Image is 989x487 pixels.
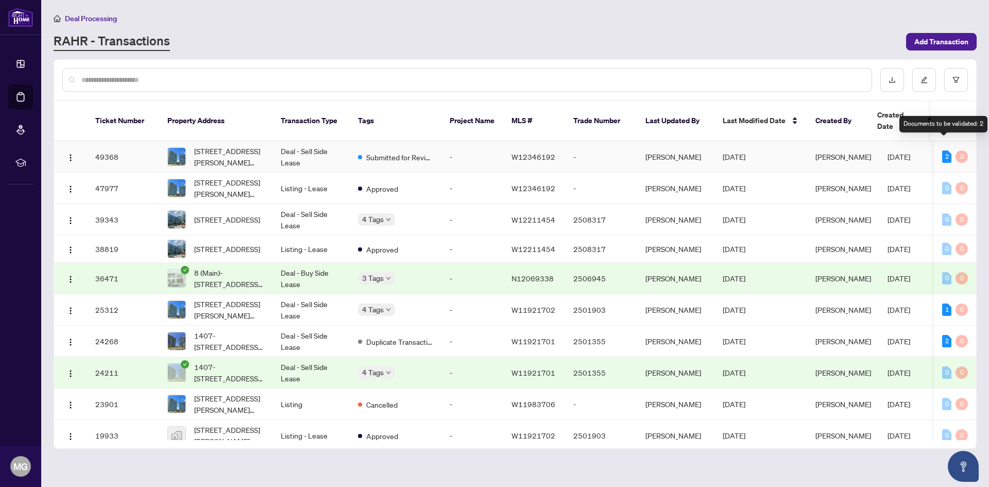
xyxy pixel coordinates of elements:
[942,304,951,316] div: 1
[956,272,968,284] div: 0
[956,243,968,255] div: 0
[168,332,185,350] img: thumbnail-img
[8,8,33,27] img: logo
[194,361,264,384] span: 1407-[STREET_ADDRESS][PERSON_NAME][PERSON_NAME]
[637,420,714,451] td: [PERSON_NAME]
[168,211,185,228] img: thumbnail-img
[511,274,554,283] span: N12069338
[168,148,185,165] img: thumbnail-img
[87,141,159,173] td: 49368
[942,429,951,442] div: 0
[272,420,350,451] td: Listing - Lease
[168,427,185,444] img: thumbnail-img
[62,301,79,318] button: Logo
[194,177,264,199] span: [STREET_ADDRESS][PERSON_NAME][PERSON_NAME]
[899,116,987,132] div: Documents to be validated: 2
[362,272,384,284] span: 3 Tags
[511,244,555,254] span: W12211454
[511,399,555,409] span: W11983706
[637,263,714,294] td: [PERSON_NAME]
[194,298,264,321] span: [STREET_ADDRESS][PERSON_NAME][PERSON_NAME]
[441,101,503,141] th: Project Name
[956,366,968,379] div: 0
[942,243,951,255] div: 0
[441,294,503,326] td: -
[511,368,555,377] span: W11921701
[87,101,159,141] th: Ticket Number
[441,236,503,263] td: -
[888,431,910,440] span: [DATE]
[889,76,896,83] span: download
[637,173,714,204] td: [PERSON_NAME]
[62,270,79,287] button: Logo
[13,459,28,474] span: MG
[66,338,75,346] img: Logo
[168,270,185,287] img: thumbnail-img
[272,101,350,141] th: Transaction Type
[565,173,637,204] td: -
[87,326,159,357] td: 24268
[386,370,391,375] span: down
[62,211,79,228] button: Logo
[807,101,869,141] th: Created By
[62,148,79,165] button: Logo
[66,275,75,283] img: Logo
[441,204,503,236] td: -
[637,294,714,326] td: [PERSON_NAME]
[66,154,75,162] img: Logo
[366,430,398,442] span: Approved
[888,152,910,161] span: [DATE]
[815,337,871,346] span: [PERSON_NAME]
[942,398,951,410] div: 0
[956,150,968,163] div: 0
[362,304,384,315] span: 4 Tags
[637,357,714,389] td: [PERSON_NAME]
[168,364,185,381] img: thumbnail-img
[181,266,189,274] span: check-circle
[362,213,384,225] span: 4 Tags
[723,431,745,440] span: [DATE]
[66,370,75,378] img: Logo
[723,337,745,346] span: [DATE]
[441,420,503,451] td: -
[723,274,745,283] span: [DATE]
[65,14,117,23] span: Deal Processing
[942,272,951,284] div: 0
[565,420,637,451] td: 2501903
[194,424,264,447] span: [STREET_ADDRESS][PERSON_NAME][PERSON_NAME]
[565,263,637,294] td: 2506945
[637,141,714,173] td: [PERSON_NAME]
[888,305,910,314] span: [DATE]
[168,240,185,258] img: thumbnail-img
[888,274,910,283] span: [DATE]
[942,335,951,347] div: 2
[66,307,75,315] img: Logo
[888,215,910,224] span: [DATE]
[272,236,350,263] td: Listing - Lease
[869,101,941,141] th: Created Date
[362,366,384,378] span: 4 Tags
[168,179,185,197] img: thumbnail-img
[194,214,260,225] span: [STREET_ADDRESS]
[66,216,75,225] img: Logo
[272,389,350,420] td: Listing
[181,360,189,368] span: check-circle
[194,330,264,352] span: 1407-[STREET_ADDRESS][PERSON_NAME][PERSON_NAME]
[366,399,398,410] span: Cancelled
[272,263,350,294] td: Deal - Buy Side Lease
[441,389,503,420] td: -
[366,244,398,255] span: Approved
[87,263,159,294] td: 36471
[956,335,968,347] div: 0
[66,246,75,254] img: Logo
[441,141,503,173] td: -
[366,183,398,194] span: Approved
[565,101,637,141] th: Trade Number
[815,274,871,283] span: [PERSON_NAME]
[956,398,968,410] div: 0
[350,101,441,141] th: Tags
[815,368,871,377] span: [PERSON_NAME]
[565,294,637,326] td: 2501903
[511,431,555,440] span: W11921702
[66,185,75,193] img: Logo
